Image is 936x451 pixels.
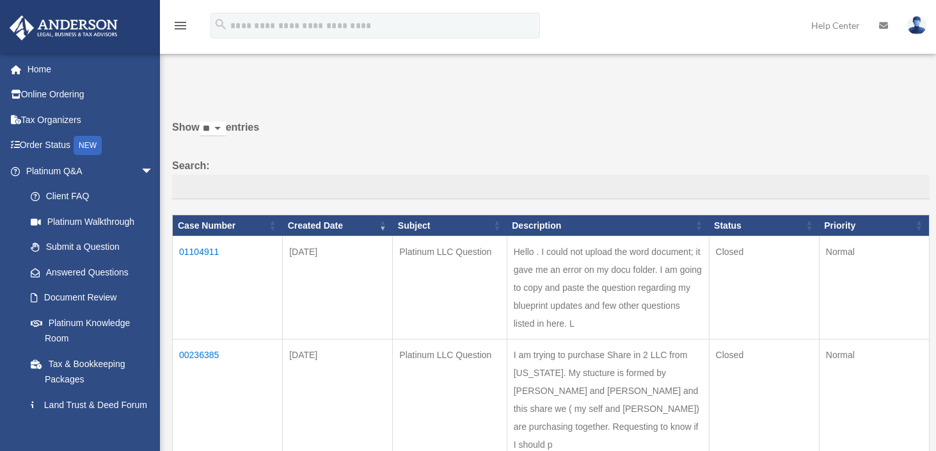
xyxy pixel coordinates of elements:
th: Case Number: activate to sort column ascending [173,215,283,236]
td: 01104911 [173,236,283,340]
td: Hello . I could not upload the word document; it gave me an error on my docu folder. I am going t... [507,236,709,340]
th: Subject: activate to sort column ascending [393,215,507,236]
th: Created Date: activate to sort column ascending [283,215,393,236]
a: Client FAQ [18,184,166,209]
select: Showentries [200,122,226,136]
label: Search: [172,157,930,199]
td: Closed [709,236,819,340]
a: Submit a Question [18,234,166,260]
a: Answered Questions [18,259,160,285]
a: Tax Organizers [9,107,173,133]
a: Platinum Walkthrough [18,209,166,234]
th: Status: activate to sort column ascending [709,215,819,236]
th: Description: activate to sort column ascending [507,215,709,236]
i: menu [173,18,188,33]
a: Document Review [18,285,166,311]
td: Platinum LLC Question [393,236,507,340]
input: Search: [172,175,930,199]
a: menu [173,22,188,33]
img: User Pic [907,16,926,35]
a: Order StatusNEW [9,133,173,159]
div: NEW [74,136,102,155]
a: Land Trust & Deed Forum [18,392,166,418]
td: Normal [819,236,929,340]
td: [DATE] [283,236,393,340]
a: Platinum Knowledge Room [18,310,166,351]
label: Show entries [172,119,930,149]
a: Home [9,56,173,82]
i: search [214,17,228,31]
a: Platinum Q&Aarrow_drop_down [9,158,166,184]
th: Priority: activate to sort column ascending [819,215,929,236]
img: Anderson Advisors Platinum Portal [6,15,122,40]
a: Tax & Bookkeeping Packages [18,351,166,392]
a: Online Ordering [9,82,173,108]
span: arrow_drop_down [141,158,166,184]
